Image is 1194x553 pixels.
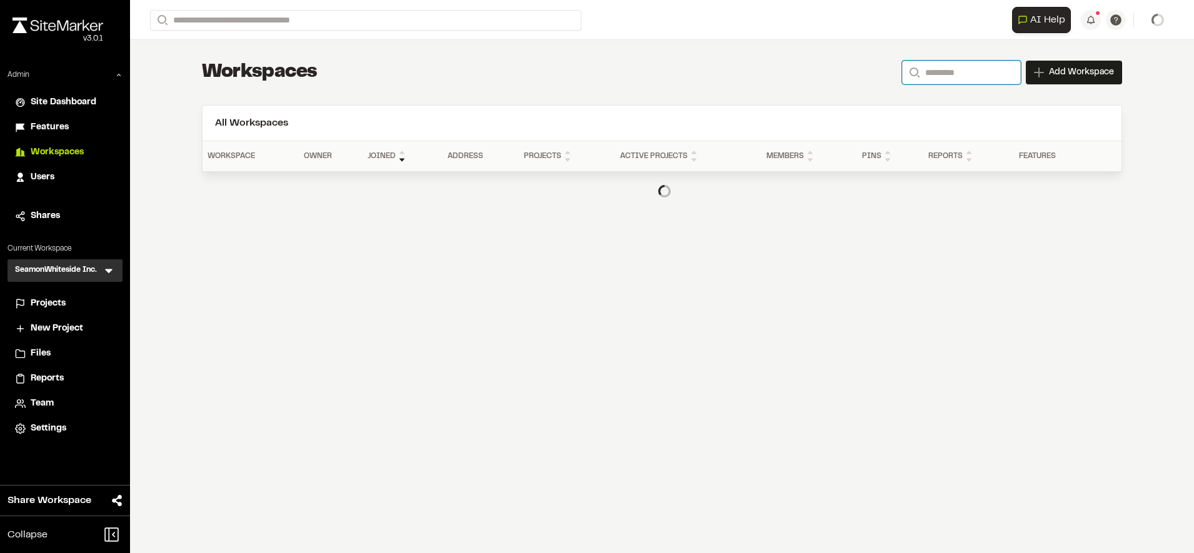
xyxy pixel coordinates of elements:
[15,264,97,277] h3: SeamonWhiteside Inc.
[31,171,54,184] span: Users
[766,149,853,164] div: Members
[31,146,84,159] span: Workspaces
[620,149,756,164] div: Active Projects
[15,209,115,223] a: Shares
[15,146,115,159] a: Workspaces
[8,493,91,508] span: Share Workspace
[31,297,66,311] span: Projects
[202,60,318,85] h1: Workspaces
[1012,7,1076,33] div: Open AI Assistant
[8,243,123,254] p: Current Workspace
[15,397,115,411] a: Team
[31,422,66,436] span: Settings
[902,61,925,84] button: Search
[15,96,115,109] a: Site Dashboard
[15,171,115,184] a: Users
[928,149,1009,164] div: Reports
[1049,66,1114,79] span: Add Workspace
[31,96,96,109] span: Site Dashboard
[15,347,115,361] a: Files
[1030,12,1065,27] span: AI Help
[448,151,514,162] div: Address
[15,121,115,134] a: Features
[31,372,64,386] span: Reports
[1019,151,1087,162] div: Features
[8,527,48,542] span: Collapse
[31,322,83,336] span: New Project
[31,397,54,411] span: Team
[13,33,103,44] div: Oh geez...please don't...
[15,422,115,436] a: Settings
[304,151,358,162] div: Owner
[15,297,115,311] a: Projects
[31,121,69,134] span: Features
[15,372,115,386] a: Reports
[208,151,294,162] div: Workspace
[1012,7,1071,33] button: Open AI Assistant
[8,69,29,81] p: Admin
[31,347,51,361] span: Files
[13,17,103,33] img: rebrand.png
[524,149,610,164] div: Projects
[15,322,115,336] a: New Project
[31,209,60,223] span: Shares
[368,149,438,164] div: Joined
[150,10,173,31] button: Search
[862,149,918,164] div: Pins
[215,116,1109,131] h2: All Workspaces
